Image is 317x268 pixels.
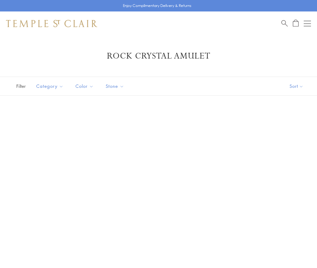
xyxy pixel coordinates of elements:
[33,82,68,90] span: Category
[15,51,302,62] h1: Rock Crystal Amulet
[281,20,288,27] a: Search
[71,79,98,93] button: Color
[72,82,98,90] span: Color
[304,20,311,27] button: Open navigation
[123,3,191,9] p: Enjoy Complimentary Delivery & Returns
[32,79,68,93] button: Category
[276,77,317,95] button: Show sort by
[101,79,129,93] button: Stone
[103,82,129,90] span: Stone
[293,20,299,27] a: Open Shopping Bag
[6,20,97,27] img: Temple St. Clair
